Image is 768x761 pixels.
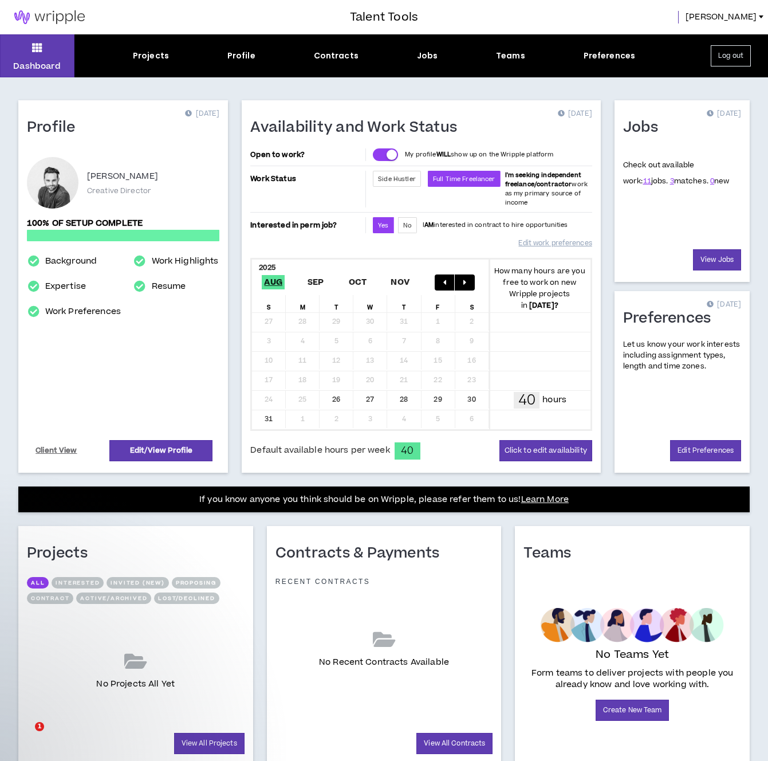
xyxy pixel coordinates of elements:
[353,295,387,312] div: W
[45,305,121,319] a: Work Preferences
[275,577,371,586] p: Recent Contracts
[152,254,219,268] a: Work Highlights
[13,60,61,72] p: Dashboard
[227,50,255,62] div: Profile
[45,254,97,268] a: Background
[489,265,590,311] p: How many hours are you free to work on new Wripple projects in
[596,700,669,721] a: Create New Team
[693,249,741,270] a: View Jobs
[422,295,455,312] div: F
[623,160,730,186] p: Check out available work:
[87,186,151,196] p: Creative Director
[505,171,581,189] b: I'm seeking independent freelance/contractor
[250,150,363,159] p: Open to work?
[643,176,651,186] a: 11
[707,108,741,120] p: [DATE]
[27,157,78,209] div: Chris H.
[87,170,158,183] p: [PERSON_NAME]
[27,544,96,563] h1: Projects
[558,108,592,120] p: [DATE]
[378,175,416,183] span: Side Hustler
[286,295,320,312] div: M
[686,11,757,23] span: [PERSON_NAME]
[643,176,668,186] span: jobs.
[423,221,568,230] p: I interested in contract to hire opportunities
[710,176,730,186] span: new
[250,119,466,137] h1: Availability and Work Status
[710,176,714,186] a: 0
[388,275,412,289] span: Nov
[518,233,592,253] a: Edit work preferences
[252,295,286,312] div: S
[319,656,449,669] p: No Recent Contracts Available
[320,295,353,312] div: T
[35,722,44,731] span: 1
[436,150,451,159] strong: WILL
[424,221,434,229] strong: AM
[623,119,667,137] h1: Jobs
[405,150,553,159] p: My profile show up on the Wripple platform
[262,275,285,289] span: Aug
[27,217,219,230] p: 100% of setup complete
[707,299,741,311] p: [DATE]
[416,733,493,754] a: View All Contracts
[172,577,220,589] button: Proposing
[27,577,49,589] button: All
[250,444,389,457] span: Default available hours per week
[523,544,580,563] h1: Teams
[185,108,219,120] p: [DATE]
[76,593,151,604] button: Active/Archived
[378,221,388,230] span: Yes
[670,440,741,461] a: Edit Preferences
[670,176,674,186] a: 3
[403,221,412,230] span: No
[52,577,104,589] button: Interested
[711,45,751,66] button: Log out
[387,295,421,312] div: T
[152,280,186,293] a: Resume
[259,262,275,273] b: 2025
[623,309,720,328] h1: Preferences
[542,394,566,406] p: hours
[305,275,326,289] span: Sep
[350,9,418,26] h3: Talent Tools
[250,217,363,233] p: Interested in perm job?
[250,171,363,187] p: Work Status
[27,119,84,137] h1: Profile
[496,50,525,62] div: Teams
[584,50,636,62] div: Preferences
[541,608,723,642] img: empty
[521,493,569,505] a: Learn More
[529,300,558,311] b: [DATE] ?
[107,577,168,589] button: Invited (new)
[174,733,245,754] a: View All Projects
[455,295,489,312] div: S
[346,275,369,289] span: Oct
[109,440,212,461] a: Edit/View Profile
[133,50,169,62] div: Projects
[27,593,73,604] button: Contract
[34,441,79,461] a: Client View
[11,722,39,750] iframe: Intercom live chat
[154,593,219,604] button: Lost/Declined
[623,339,741,372] p: Let us know your work interests including assignment types, length and time zones.
[499,440,592,461] button: Click to edit availability
[670,176,708,186] span: matches.
[9,650,238,730] iframe: Intercom notifications message
[275,544,448,563] h1: Contracts & Payments
[417,50,438,62] div: Jobs
[528,668,737,691] p: Form teams to deliver projects with people you already know and love working with.
[505,171,588,207] span: work as my primary source of income
[45,280,86,293] a: Expertise
[596,647,669,663] p: No Teams Yet
[314,50,359,62] div: Contracts
[199,493,569,507] p: If you know anyone you think should be on Wripple, please refer them to us!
